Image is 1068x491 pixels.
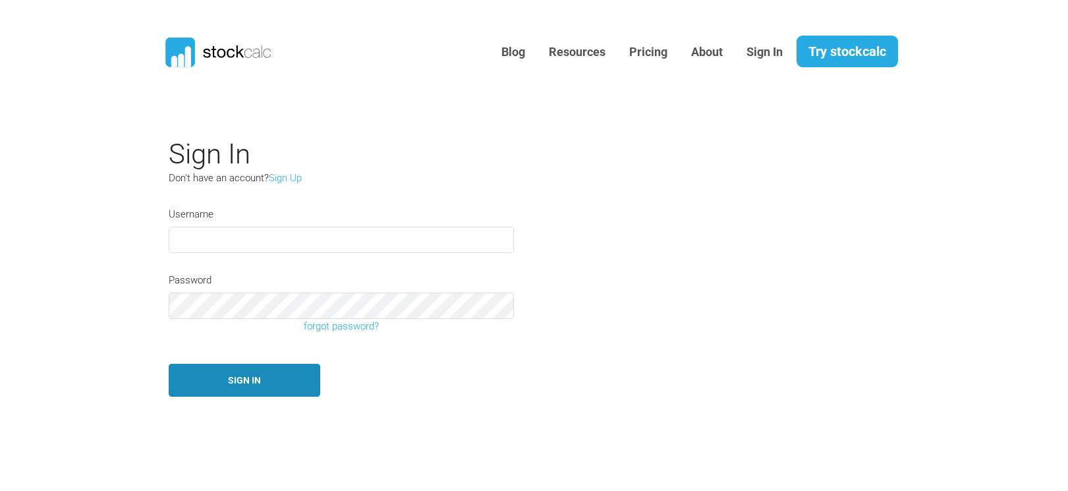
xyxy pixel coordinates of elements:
a: Blog [492,36,535,69]
a: Sign Up [269,172,302,184]
a: About [681,36,733,69]
p: Don't have an account? [169,171,472,186]
button: Sign In [169,364,320,397]
label: Password [169,273,211,288]
a: forgot password? [159,319,524,334]
a: Sign In [737,36,793,69]
a: Pricing [619,36,677,69]
h2: Sign In [169,138,775,171]
label: Username [169,207,213,222]
a: Resources [539,36,615,69]
a: Try stockcalc [797,36,898,67]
